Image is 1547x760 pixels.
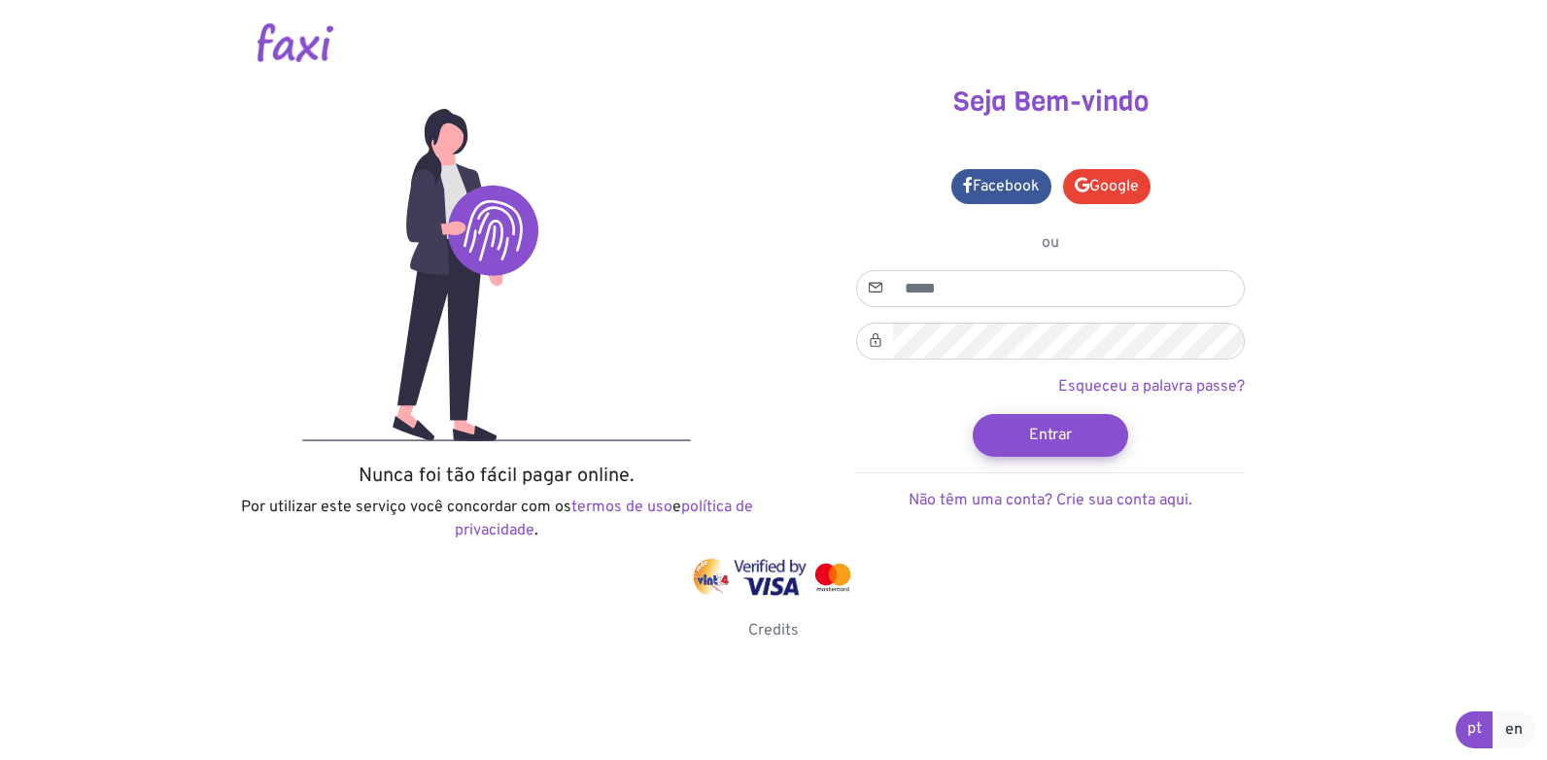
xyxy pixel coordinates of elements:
a: termos de uso [571,498,672,517]
h3: Seja Bem-vindo [788,86,1313,119]
p: Por utilizar este serviço você concordar com os e . [234,496,759,542]
button: Entrar [973,414,1128,457]
h5: Nunca foi tão fácil pagar online. [234,465,759,488]
img: vinti4 [692,559,731,596]
img: visa [734,559,807,596]
a: Não têm uma conta? Crie sua conta aqui. [909,491,1192,510]
a: Esqueceu a palavra passe? [1058,377,1245,397]
img: mastercard [810,559,855,596]
a: pt [1456,711,1494,748]
a: Credits [748,621,799,640]
a: en [1493,711,1535,748]
p: ou [856,231,1245,255]
a: Google [1063,169,1151,204]
a: Facebook [951,169,1051,204]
